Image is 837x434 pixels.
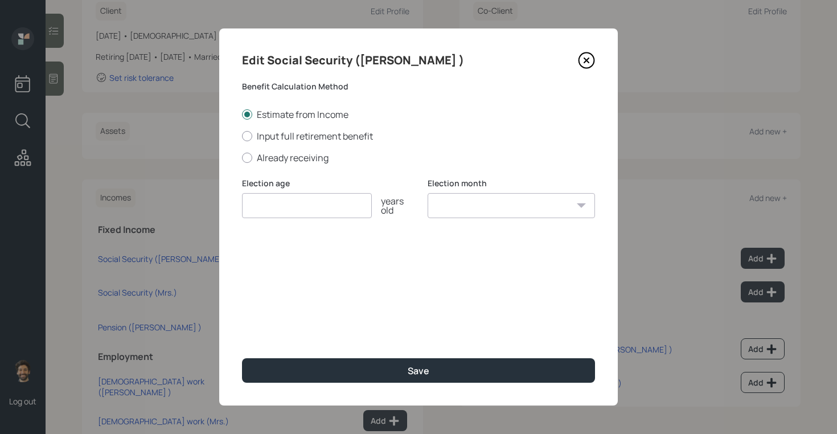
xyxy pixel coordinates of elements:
label: Estimate from Income [242,108,595,121]
label: Benefit Calculation Method [242,81,595,92]
h4: Edit Social Security ([PERSON_NAME] ) [242,51,464,69]
button: Save [242,358,595,383]
div: Save [408,365,429,377]
label: Election age [242,178,409,189]
label: Input full retirement benefit [242,130,595,142]
label: Election month [428,178,595,189]
label: Already receiving [242,152,595,164]
div: years old [372,196,409,215]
